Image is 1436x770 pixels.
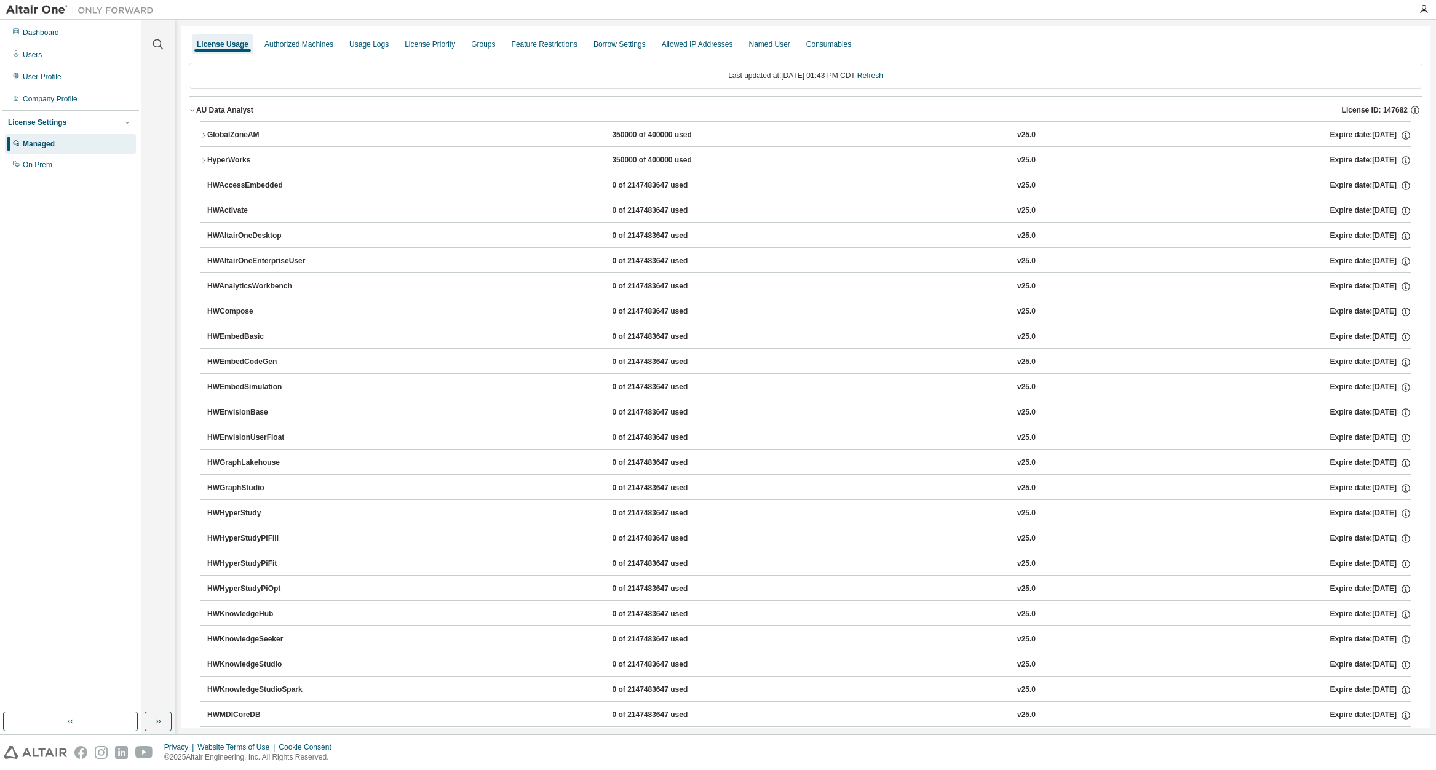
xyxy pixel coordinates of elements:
div: Expire date: [DATE] [1330,458,1411,469]
div: HWEnvisionUserFloat [207,432,318,443]
button: HWHyperStudyPiFill0 of 2147483647 usedv25.0Expire date:[DATE] [207,525,1411,552]
div: 0 of 2147483647 used [612,256,723,267]
div: HWAnalyticsWorkbench [207,281,318,292]
div: Expire date: [DATE] [1330,256,1411,267]
div: HWAccessEmbedded [207,180,318,191]
div: v25.0 [1017,155,1036,166]
div: Expire date: [DATE] [1330,533,1411,544]
div: 350000 of 400000 used [612,155,723,166]
button: HWMDICoreDB0 of 2147483647 usedv25.0Expire date:[DATE] [207,702,1411,729]
button: HWAnalyticsWorkbench0 of 2147483647 usedv25.0Expire date:[DATE] [207,273,1411,300]
img: youtube.svg [135,746,153,759]
div: On Prem [23,160,52,170]
div: HWGraphStudio [207,483,318,494]
div: v25.0 [1017,407,1036,418]
div: Managed [23,139,55,149]
div: User Profile [23,72,61,82]
button: HWHyperStudyPiFit0 of 2147483647 usedv25.0Expire date:[DATE] [207,550,1411,577]
div: v25.0 [1017,533,1036,544]
div: v25.0 [1017,710,1036,721]
span: License ID: 147682 [1342,105,1408,115]
div: 0 of 2147483647 used [612,508,723,519]
div: Expire date: [DATE] [1330,634,1411,645]
div: Consumables [806,39,851,49]
div: 0 of 2147483647 used [612,231,723,242]
div: HWKnowledgeStudio [207,659,318,670]
button: HWKnowledgeStudioSpark0 of 2147483647 usedv25.0Expire date:[DATE] [207,677,1411,704]
div: HWAltairOneEnterpriseUser [207,256,318,267]
img: facebook.svg [74,746,87,759]
div: 0 of 2147483647 used [612,458,723,469]
div: 0 of 2147483647 used [612,382,723,393]
div: HWEmbedSimulation [207,382,318,393]
div: v25.0 [1017,231,1036,242]
div: Expire date: [DATE] [1330,483,1411,494]
button: HWActivate0 of 2147483647 usedv25.0Expire date:[DATE] [207,197,1411,224]
div: License Usage [197,39,248,49]
div: Expire date: [DATE] [1330,155,1411,166]
img: linkedin.svg [115,746,128,759]
div: HWEmbedCodeGen [207,357,318,368]
div: Expire date: [DATE] [1330,710,1411,721]
div: Expire date: [DATE] [1330,180,1411,191]
div: Expire date: [DATE] [1330,130,1411,141]
div: 0 of 2147483647 used [612,205,723,216]
div: 0 of 2147483647 used [612,685,723,696]
div: v25.0 [1017,130,1036,141]
div: v25.0 [1017,205,1036,216]
button: HyperWorks350000 of 400000 usedv25.0Expire date:[DATE] [200,147,1411,174]
div: HWGraphLakehouse [207,458,318,469]
div: HWActivate [207,205,318,216]
div: License Settings [8,117,66,127]
div: Named User [748,39,790,49]
div: 0 of 2147483647 used [612,407,723,418]
div: HWCompose [207,306,318,317]
div: 350000 of 400000 used [612,130,723,141]
div: Expire date: [DATE] [1330,584,1411,595]
div: GlobalZoneAM [207,130,318,141]
div: HWKnowledgeStudioSpark [207,685,318,696]
div: 0 of 2147483647 used [612,281,723,292]
div: HWHyperStudyPiOpt [207,584,318,595]
div: HyperWorks [207,155,318,166]
div: 0 of 2147483647 used [612,432,723,443]
div: v25.0 [1017,382,1036,393]
div: Website Terms of Use [197,742,279,752]
div: Expire date: [DATE] [1330,205,1411,216]
button: AU Data AnalystLicense ID: 147682 [189,97,1422,124]
div: Cookie Consent [279,742,338,752]
div: AU Data Analyst [196,105,253,115]
div: 0 of 2147483647 used [612,659,723,670]
div: Expire date: [DATE] [1330,382,1411,393]
div: Expire date: [DATE] [1330,558,1411,570]
div: Last updated at: [DATE] 01:43 PM CDT [189,63,1422,89]
div: v25.0 [1017,256,1036,267]
div: v25.0 [1017,331,1036,343]
button: HWKnowledgeSeeker0 of 2147483647 usedv25.0Expire date:[DATE] [207,626,1411,653]
img: altair_logo.svg [4,746,67,759]
div: Company Profile [23,94,77,104]
div: Expire date: [DATE] [1330,407,1411,418]
div: Expire date: [DATE] [1330,357,1411,368]
div: Usage Logs [349,39,389,49]
div: Users [23,50,42,60]
div: HWEmbedBasic [207,331,318,343]
img: Altair One [6,4,160,16]
button: HWAccessEmbedded0 of 2147483647 usedv25.0Expire date:[DATE] [207,172,1411,199]
button: HWAltairOneEnterpriseUser0 of 2147483647 usedv25.0Expire date:[DATE] [207,248,1411,275]
div: v25.0 [1017,357,1036,368]
button: HWEmbedCodeGen0 of 2147483647 usedv25.0Expire date:[DATE] [207,349,1411,376]
div: Privacy [164,742,197,752]
img: instagram.svg [95,746,108,759]
button: HWHyperStudyPiOpt0 of 2147483647 usedv25.0Expire date:[DATE] [207,576,1411,603]
div: 0 of 2147483647 used [612,357,723,368]
div: HWKnowledgeSeeker [207,634,318,645]
div: Expire date: [DATE] [1330,306,1411,317]
button: HWGraphLakehouse0 of 2147483647 usedv25.0Expire date:[DATE] [207,450,1411,477]
div: Groups [471,39,495,49]
div: v25.0 [1017,685,1036,696]
div: HWKnowledgeHub [207,609,318,620]
div: Dashboard [23,28,59,38]
div: 0 of 2147483647 used [612,558,723,570]
button: HWEnvisionUserFloat0 of 2147483647 usedv25.0Expire date:[DATE] [207,424,1411,451]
